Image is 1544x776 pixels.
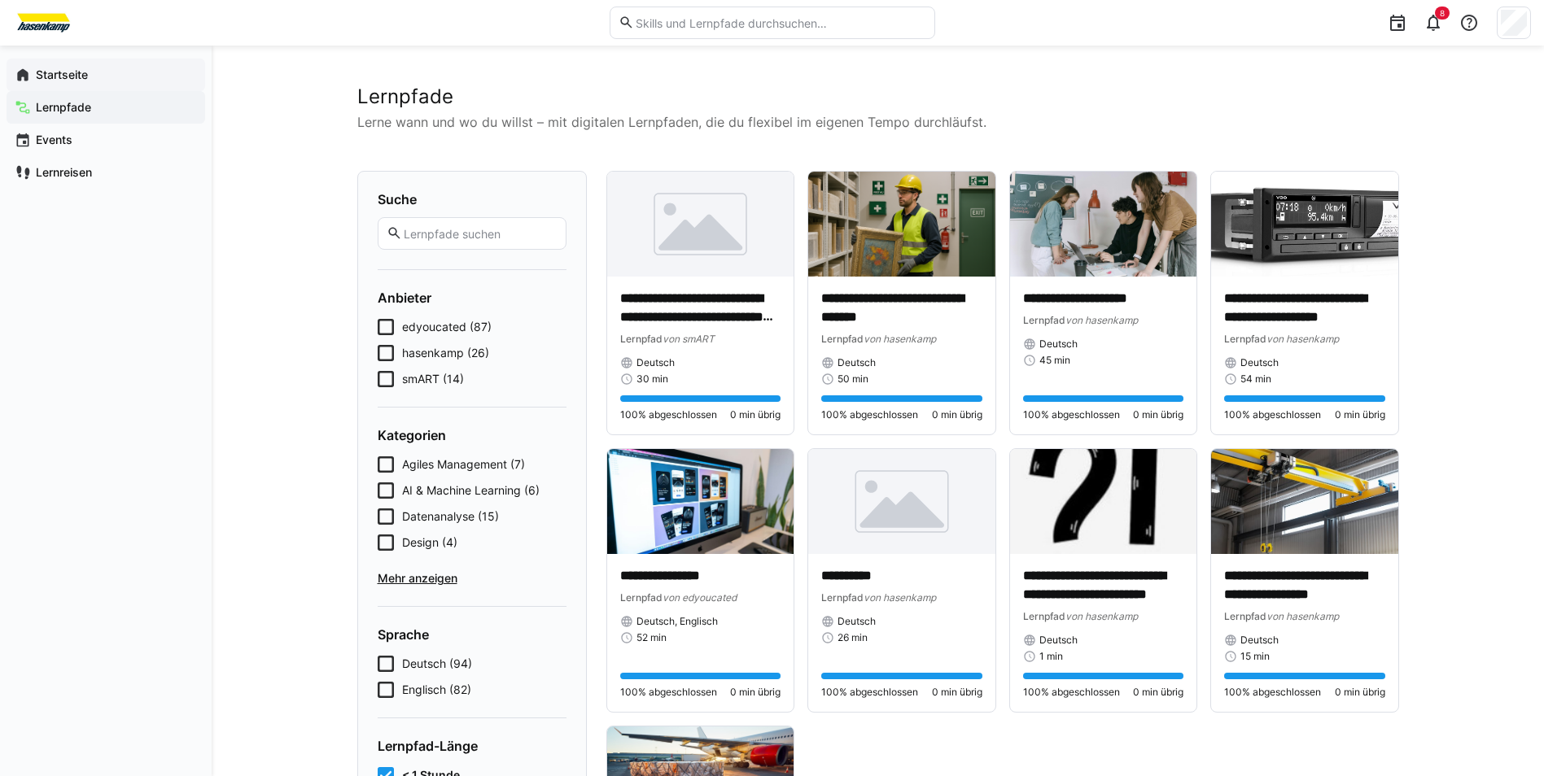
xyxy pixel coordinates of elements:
span: 52 min [636,631,667,644]
h4: Lernpfad-Länge [378,738,566,754]
span: 0 min übrig [1133,686,1183,699]
span: 54 min [1240,373,1271,386]
span: 0 min übrig [730,686,781,699]
span: 50 min [838,373,868,386]
span: Deutsch [1039,634,1078,647]
img: image [607,172,794,277]
span: 0 min übrig [1133,408,1183,421]
span: Deutsch [838,615,876,628]
span: Deutsch, Englisch [636,615,718,628]
h4: Anbieter [378,290,566,306]
span: 30 min [636,373,668,386]
span: von hasenkamp [1266,333,1339,345]
span: Lernpfad [1023,314,1065,326]
h4: Suche [378,191,566,207]
span: Design (4) [402,534,457,551]
img: image [607,449,794,554]
span: Lernpfad [1023,610,1065,622]
span: 100% abgeschlossen [1224,408,1321,421]
span: Agiles Management (7) [402,456,525,473]
span: 0 min übrig [1335,686,1385,699]
span: AI & Machine Learning (6) [402,482,540,499]
img: image [808,449,995,554]
span: Lernpfad [620,591,663,604]
span: Lernpfad [821,591,864,604]
span: Datenanalyse (15) [402,508,499,525]
span: von hasenkamp [1065,610,1138,622]
span: 100% abgeschlossen [620,686,717,699]
span: Deutsch [1240,356,1279,369]
span: 100% abgeschlossen [821,408,918,421]
h4: Kategorien [378,427,566,443]
span: Mehr anzeigen [378,570,566,586]
span: Deutsch [1039,338,1078,351]
span: 0 min übrig [932,686,982,699]
span: Lernpfad [1224,333,1266,345]
span: von hasenkamp [1065,314,1138,326]
span: 26 min [838,631,868,644]
span: smART (14) [402,371,464,387]
span: 100% abgeschlossen [821,686,918,699]
span: von hasenkamp [864,333,936,345]
input: Lernpfade suchen [402,226,557,241]
img: image [1211,172,1398,277]
img: image [1010,449,1197,554]
span: von hasenkamp [864,591,936,604]
span: 8 [1440,8,1445,18]
span: Deutsch [838,356,876,369]
span: 0 min übrig [730,408,781,421]
img: image [808,172,995,277]
span: Deutsch [1240,634,1279,647]
input: Skills und Lernpfade durchsuchen… [634,15,925,30]
span: von hasenkamp [1266,610,1339,622]
span: 100% abgeschlossen [1224,686,1321,699]
img: image [1010,172,1197,277]
h4: Sprache [378,626,566,643]
span: Lernpfad [821,333,864,345]
span: hasenkamp (26) [402,345,489,361]
span: Englisch (82) [402,682,471,698]
span: 100% abgeschlossen [620,408,717,421]
span: 100% abgeschlossen [1023,408,1120,421]
span: edyoucated (87) [402,319,492,335]
span: Deutsch (94) [402,656,472,672]
span: 100% abgeschlossen [1023,686,1120,699]
img: image [1211,449,1398,554]
span: 15 min [1240,650,1270,663]
span: 0 min übrig [1335,408,1385,421]
span: 0 min übrig [932,408,982,421]
span: Lernpfad [1224,610,1266,622]
span: von edyoucated [663,591,737,604]
h2: Lernpfade [357,85,1399,109]
p: Lerne wann und wo du willst – mit digitalen Lernpfaden, die du flexibel im eigenen Tempo durchläu... [357,112,1399,132]
span: 45 min [1039,354,1070,367]
span: Deutsch [636,356,675,369]
span: Lernpfad [620,333,663,345]
span: von smART [663,333,715,345]
span: 1 min [1039,650,1063,663]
